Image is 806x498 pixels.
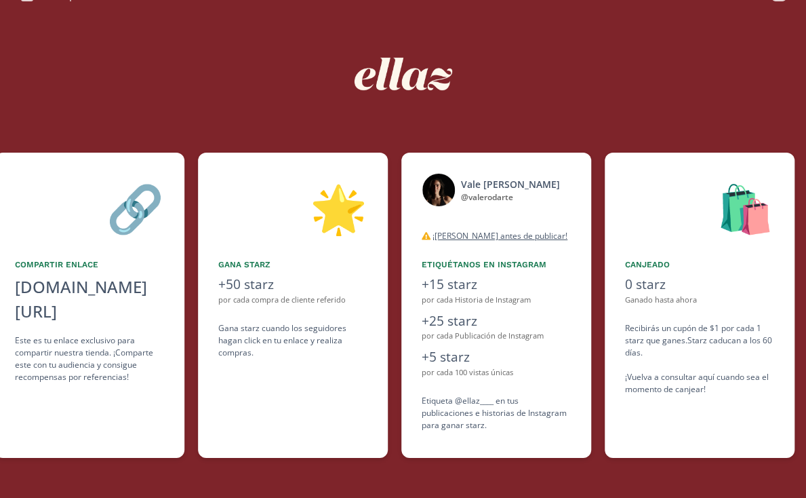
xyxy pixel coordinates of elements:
div: +15 starz [422,275,571,294]
div: +50 starz [218,275,367,294]
div: +5 starz [422,347,571,367]
div: por cada Historia de Instagram [422,294,571,306]
div: Recibirás un cupón de $1 por cada 1 starz que ganes. Starz caducan a los 60 días. ¡Vuelva a consu... [625,322,774,396]
div: Gana starz cuando los seguidores hagan click en tu enlace y realiza compras . [218,322,367,359]
div: 🌟 [218,173,367,242]
u: ¡[PERSON_NAME] antes de publicar! [432,230,567,242]
div: [DOMAIN_NAME][URL] [15,275,164,324]
div: Etiquétanos en Instagram [422,258,571,271]
div: 🔗 [15,173,164,242]
div: +25 starz [422,311,571,331]
div: 0 starz [625,275,774,294]
div: Canjeado [625,258,774,271]
div: @ valerodarte [461,191,560,204]
div: Ganado hasta ahora [625,294,774,306]
div: por cada Publicación de Instagram [422,330,571,342]
img: 476426170_1841292916715570_3778856363620175142_n.jpg [422,173,456,207]
div: Vale [PERSON_NAME] [461,177,560,191]
div: por cada compra de cliente referido [218,294,367,306]
div: por cada 100 vistas únicas [422,367,571,379]
div: Este es tu enlace exclusivo para compartir nuestra tienda. ¡Comparte este con tu audiencia y cons... [15,334,164,383]
div: 🛍️ [625,173,774,242]
div: Compartir Enlace [15,258,164,271]
img: nKmKAABZpYV7 [342,13,464,135]
div: Etiqueta @ellaz____ en tus publicaciones e historias de Instagram para ganar starz. [422,395,571,432]
div: Gana starz [218,258,367,271]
